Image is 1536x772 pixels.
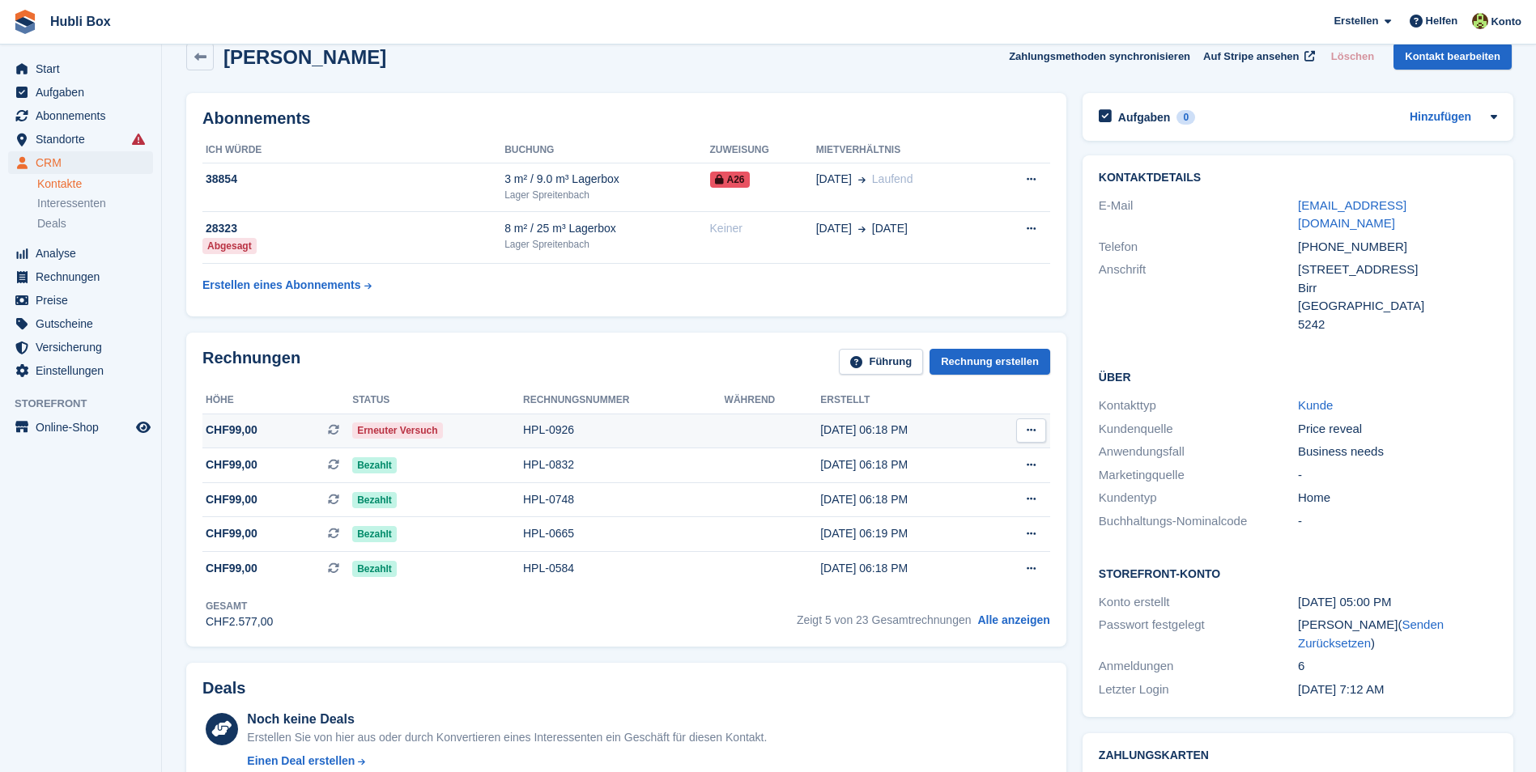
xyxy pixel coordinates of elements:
[1099,616,1298,652] div: Passwort festgelegt
[930,349,1050,375] a: Rechnung erstellen
[8,336,153,358] a: menu
[1203,49,1299,65] span: Auf Stripe ansehen
[1298,489,1497,507] div: Home
[820,525,985,542] div: [DATE] 06:19 PM
[37,216,66,231] span: Deals
[1410,108,1471,127] a: Hinzufügen
[1197,43,1318,70] a: Auf Stripe ansehen
[8,151,153,174] a: menu
[352,422,442,439] span: Erneuter Versuch
[820,491,985,508] div: [DATE] 06:18 PM
[1298,398,1333,412] a: Kunde
[1099,420,1298,439] div: Kundenquelle
[977,613,1049,626] a: Alle anzeigen
[36,359,133,382] span: Einstellungen
[13,10,37,34] img: stora-icon-8386f47178a22dfd0bd8f6a31ec36ba5ce8667c1dd55bd0f319d3a0aa187defe.svg
[1099,512,1298,531] div: Buchhaltungs-Nominalcode
[523,456,725,473] div: HPL-0832
[247,753,355,770] div: Einen Deal erstellen
[523,560,725,577] div: HPL-0584
[36,336,133,358] span: Versicherung
[504,138,709,163] th: Buchung
[36,57,133,80] span: Start
[1099,238,1298,257] div: Telefon
[1298,593,1497,612] div: [DATE] 05:00 PM
[206,491,257,508] span: CHF99,00
[134,418,153,437] a: Vorschau-Shop
[1298,198,1406,231] a: [EMAIL_ADDRESS][DOMAIN_NAME]
[1298,261,1497,279] div: [STREET_ADDRESS]
[816,171,852,188] span: [DATE]
[206,599,273,613] div: Gesamt
[1298,617,1444,650] span: ( )
[523,525,725,542] div: HPL-0665
[352,457,397,473] span: Bezahlt
[1298,657,1497,676] div: 6
[1099,565,1497,581] h2: Storefront-Konto
[8,104,153,127] a: menu
[36,312,133,335] span: Gutscheine
[202,171,504,188] div: 38854
[36,416,133,439] span: Online-Shop
[8,242,153,265] a: menu
[504,220,709,237] div: 8 m² / 25 m³ Lagerbox
[1099,749,1497,762] h2: Zahlungskarten
[1298,420,1497,439] div: Price reveal
[1099,197,1298,233] div: E-Mail
[1298,466,1497,485] div: -
[1298,316,1497,334] div: 5242
[816,138,989,163] th: Mietverhältnis
[202,270,372,300] a: Erstellen eines Abonnements
[1298,617,1444,650] a: Senden Zurücksetzen
[202,679,245,698] h2: Deals
[206,456,257,473] span: CHF99,00
[36,128,133,151] span: Standorte
[504,237,709,252] div: Lager Spreitenbach
[710,220,816,237] div: Keiner
[206,525,257,542] span: CHF99,00
[710,138,816,163] th: Zuweisung
[15,396,161,412] span: Storefront
[1298,682,1384,696] time: 2024-05-28 05:12:10 UTC
[8,289,153,312] a: menu
[247,710,767,729] div: Noch keine Deals
[1099,593,1298,612] div: Konto erstellt
[8,416,153,439] a: Speisekarte
[36,104,133,127] span: Abonnements
[37,176,153,192] a: Kontakte
[352,561,397,577] span: Bezahlt
[872,172,913,185] span: Laufend
[36,81,133,104] span: Aufgaben
[8,128,153,151] a: menu
[1118,110,1171,125] h2: Aufgaben
[725,388,821,414] th: Während
[523,422,725,439] div: HPL-0926
[1298,616,1497,652] div: [PERSON_NAME]
[8,359,153,382] a: menu
[8,312,153,335] a: menu
[37,195,153,212] a: Interessenten
[820,388,985,414] th: Erstellt
[202,138,504,163] th: ICH WÜRDE
[1472,13,1488,29] img: Luca Space4you
[36,151,133,174] span: CRM
[523,388,725,414] th: Rechnungsnummer
[8,265,153,288] a: menu
[1099,261,1298,333] div: Anschrift
[1099,657,1298,676] div: Anmeldungen
[820,560,985,577] div: [DATE] 06:18 PM
[820,422,985,439] div: [DATE] 06:18 PM
[223,46,386,68] h2: [PERSON_NAME]
[839,349,923,375] a: Führung
[1099,397,1298,415] div: Kontakttyp
[504,171,709,188] div: 3 m² / 9.0 m³ Lagerbox
[797,613,972,626] span: Zeigt 5 von 23 Gesamtrechnungen
[247,729,767,746] div: Erstellen Sie von hier aus oder durch Konvertieren eines Interessenten ein Geschäft für diesen Ko...
[1298,512,1497,531] div: -
[1099,368,1497,384] h2: Über
[132,133,145,146] i: Es sind Fehler bei der Synchronisierung von Smart-Einträgen aufgetreten
[352,388,523,414] th: Status
[202,238,257,254] div: Abgesagt
[8,57,153,80] a: menu
[1491,14,1521,30] span: Konto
